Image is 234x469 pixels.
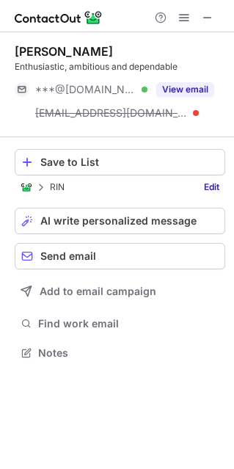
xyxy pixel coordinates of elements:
[15,149,225,175] button: Save to List
[15,44,113,59] div: [PERSON_NAME]
[40,156,219,168] div: Save to List
[15,60,225,73] div: Enthusiastic, ambitious and dependable
[40,286,156,297] span: Add to email campaign
[38,317,219,330] span: Find work email
[35,83,136,96] span: ***@[DOMAIN_NAME]
[50,182,65,192] p: RIN
[21,181,32,193] img: ContactOut
[15,343,225,363] button: Notes
[15,313,225,334] button: Find work email
[156,82,214,97] button: Reveal Button
[40,215,197,227] span: AI write personalized message
[40,250,96,262] span: Send email
[15,278,225,305] button: Add to email campaign
[15,208,225,234] button: AI write personalized message
[15,243,225,269] button: Send email
[15,9,103,26] img: ContactOut v5.3.10
[35,106,188,120] span: [EMAIL_ADDRESS][DOMAIN_NAME]
[38,346,219,360] span: Notes
[198,180,225,194] a: Edit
